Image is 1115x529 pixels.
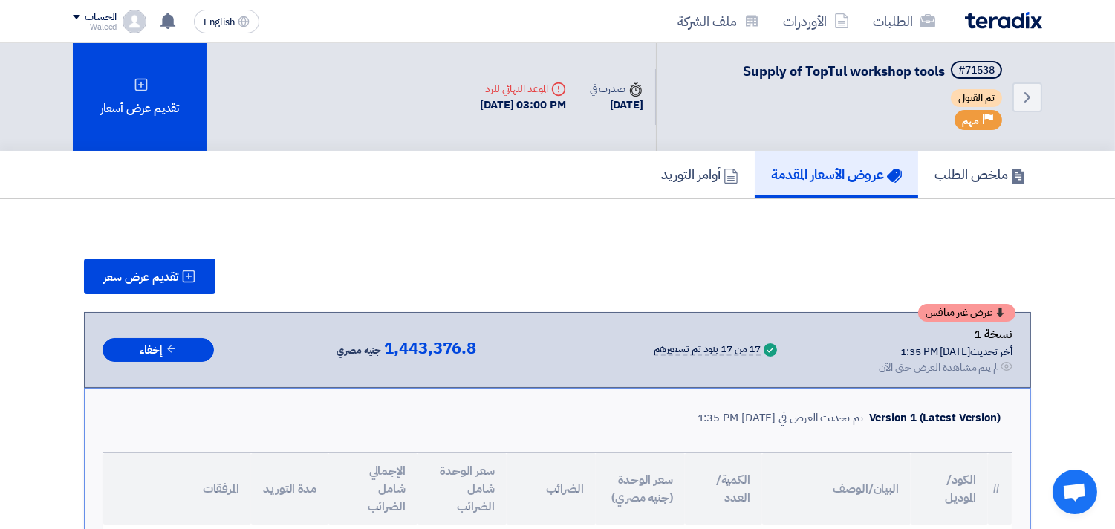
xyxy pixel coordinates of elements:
[417,453,507,525] th: سعر الوحدة شامل الضرائب
[507,453,596,525] th: الضرائب
[951,89,1002,107] span: تم القبول
[879,344,1012,360] div: أخر تحديث [DATE] 1:35 PM
[771,4,861,39] a: الأوردرات
[123,10,146,33] img: profile_test.png
[771,166,902,183] h5: عروض الأسعار المقدمة
[251,453,328,525] th: مدة التوريد
[1053,470,1097,514] div: Open chat
[666,4,771,39] a: ملف الشركة
[988,453,1012,525] th: #
[965,12,1042,29] img: Teradix logo
[934,166,1026,183] h5: ملخص الطلب
[480,97,566,114] div: [DATE] 03:00 PM
[879,360,998,375] div: لم يتم مشاهدة العرض حتى الآن
[337,342,381,360] span: جنيه مصري
[661,166,738,183] h5: أوامر التوريد
[762,453,911,525] th: البيان/الوصف
[85,11,117,24] div: الحساب
[73,23,117,31] div: Waleed
[103,453,251,525] th: المرفقات
[384,340,476,357] span: 1,443,376.8
[480,81,566,97] div: الموعد النهائي للرد
[73,43,207,151] div: تقديم عرض أسعار
[204,17,235,27] span: English
[918,151,1042,198] a: ملخص الطلب
[879,325,1012,344] div: نسخة 1
[685,453,762,525] th: الكمية/العدد
[869,409,1001,426] div: Version 1 (Latest Version)
[755,151,918,198] a: عروض الأسعار المقدمة
[861,4,947,39] a: الطلبات
[654,344,761,356] div: 17 من 17 بنود تم تسعيرهم
[645,151,755,198] a: أوامر التوريد
[743,61,945,81] span: Supply of TopTul workshop tools
[958,65,995,76] div: #71538
[962,114,979,128] span: مهم
[590,97,643,114] div: [DATE]
[103,338,214,363] button: إخفاء
[194,10,259,33] button: English
[743,61,1005,82] h5: Supply of TopTul workshop tools
[103,271,178,283] span: تقديم عرض سعر
[926,308,992,318] span: عرض غير منافس
[590,81,643,97] div: صدرت في
[84,259,215,294] button: تقديم عرض سعر
[328,453,417,525] th: الإجمالي شامل الضرائب
[596,453,685,525] th: سعر الوحدة (جنيه مصري)
[698,409,863,426] div: تم تحديث العرض في [DATE] 1:35 PM
[911,453,988,525] th: الكود/الموديل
